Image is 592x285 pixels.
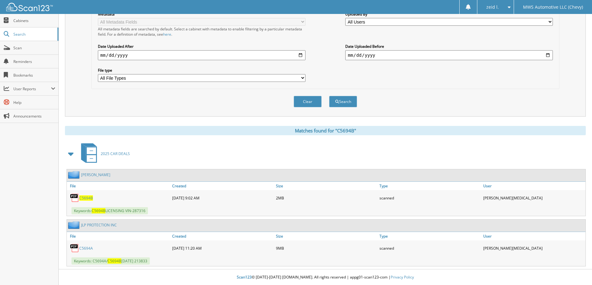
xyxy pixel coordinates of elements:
[163,32,171,37] a: here
[108,258,121,264] span: C5694B
[68,221,81,229] img: folder2.png
[378,232,482,240] a: Type
[482,182,585,190] a: User
[391,274,414,280] a: Privacy Policy
[13,73,55,78] span: Bookmarks
[81,172,110,177] a: [PERSON_NAME]
[523,5,583,9] span: MWS Automotive LLC (Chevy)
[65,126,586,135] div: Matches found for "C5694B"
[13,59,55,64] span: Reminders
[98,11,305,17] label: Metadata
[92,208,105,213] span: C5694B
[79,246,93,251] a: C5694A
[13,45,55,51] span: Scan
[294,96,322,107] button: Clear
[378,192,482,204] div: scanned
[482,242,585,254] div: [PERSON_NAME][MEDICAL_DATA]
[67,232,171,240] a: File
[13,32,54,37] span: Search
[171,192,274,204] div: [DATE] 9:02 AM
[98,44,305,49] label: Date Uploaded After
[171,182,274,190] a: Created
[378,242,482,254] div: scanned
[482,192,585,204] div: [PERSON_NAME][MEDICAL_DATA]
[67,182,171,190] a: File
[71,207,148,214] span: Keywords: LICENSING VIN-287316
[345,11,553,17] label: Uploaded By
[345,50,553,60] input: end
[561,255,592,285] iframe: Chat Widget
[101,151,130,156] span: 2025 CAR DEALS
[70,243,79,253] img: PDF.png
[13,86,51,91] span: User Reports
[274,192,378,204] div: 2MB
[171,242,274,254] div: [DATE] 11:20 AM
[98,50,305,60] input: start
[329,96,357,107] button: Search
[98,68,305,73] label: File type
[274,232,378,240] a: Size
[482,232,585,240] a: User
[68,171,81,179] img: folder2.png
[237,274,252,280] span: Scan123
[79,195,93,201] a: C5694B
[274,182,378,190] a: Size
[13,100,55,105] span: Help
[486,5,499,9] span: zeid l.
[345,44,553,49] label: Date Uploaded Before
[6,3,53,11] img: scan123-logo-white.svg
[81,222,117,228] a: JLP PROTECTION INC
[77,141,130,166] a: 2025 CAR DEALS
[13,18,55,23] span: Cabinets
[59,270,592,285] div: © [DATE]-[DATE] [DOMAIN_NAME]. All rights reserved | appg01-scan123-com |
[98,26,305,37] div: All metadata fields are searched by default. Select a cabinet with metadata to enable filtering b...
[71,257,150,265] span: Keywords: C5694A/ [DATE] 213833
[171,232,274,240] a: Created
[274,242,378,254] div: 9MB
[13,114,55,119] span: Announcements
[70,193,79,203] img: PDF.png
[378,182,482,190] a: Type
